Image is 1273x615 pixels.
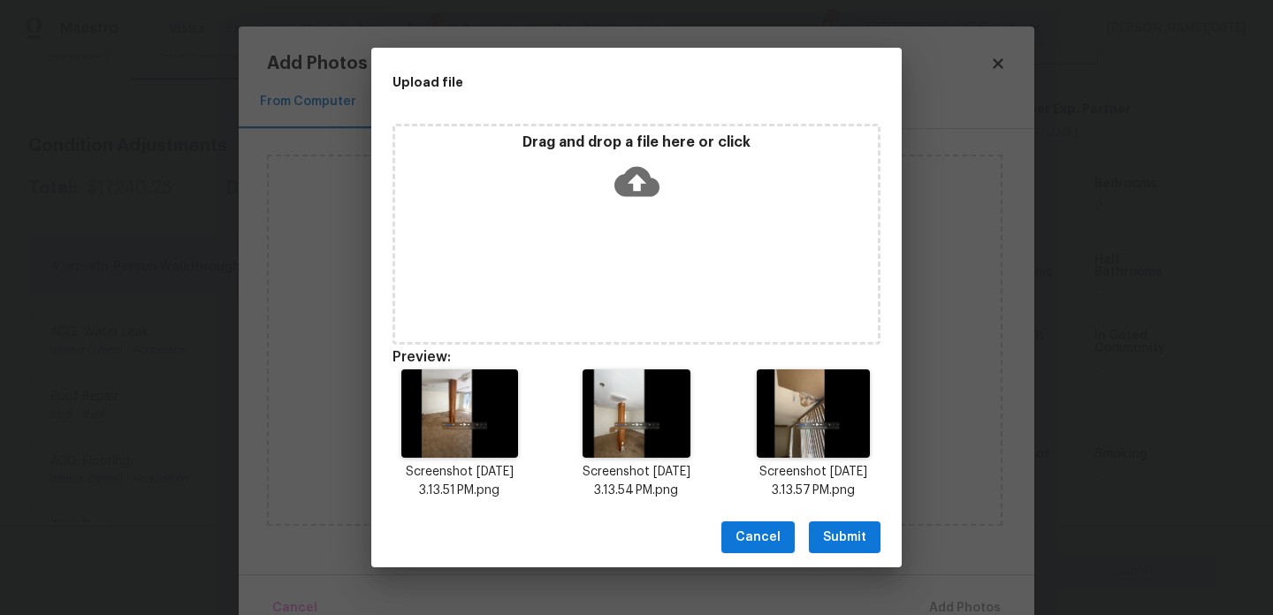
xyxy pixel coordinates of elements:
[746,463,880,500] p: Screenshot [DATE] 3.13.57 PM.png
[395,133,878,152] p: Drag and drop a file here or click
[721,521,795,554] button: Cancel
[569,463,704,500] p: Screenshot [DATE] 3.13.54 PM.png
[401,369,517,458] img: CDrcX35hZOsAAAAASUVORK5CYII=
[736,527,781,549] span: Cancel
[393,72,801,92] h2: Upload file
[393,463,527,500] p: Screenshot [DATE] 3.13.51 PM.png
[583,369,690,458] img: G21xxsOZWbwAAAABJRU5ErkJggg==
[809,521,880,554] button: Submit
[823,527,866,549] span: Submit
[757,369,871,458] img: kDgYHAQGAgMBAYCAwEBgIDgYHAQGAgMBD4GAj8P23qOC+nOzTQAAAAAElFTkSuQmCC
